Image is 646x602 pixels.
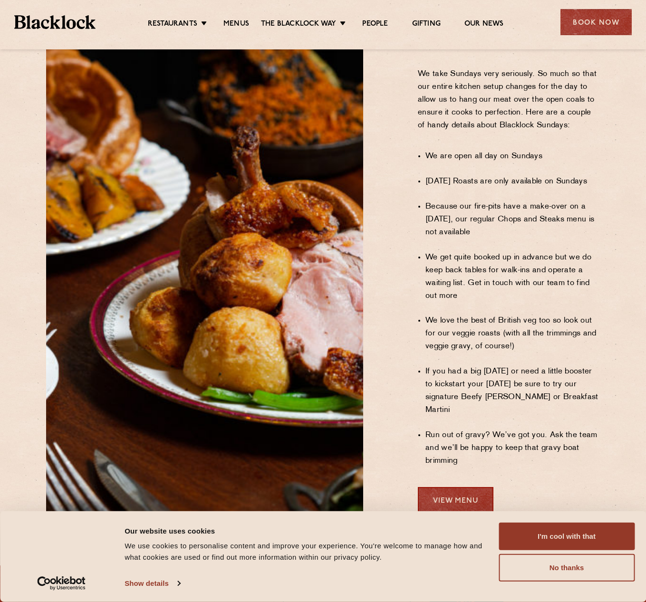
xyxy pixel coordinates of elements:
[425,251,600,303] li: We get quite booked up in advance but we do keep back tables for walk-ins and operate a waiting l...
[362,19,388,30] a: People
[425,365,600,417] li: If you had a big [DATE] or need a little booster to kickstart your [DATE] be sure to try our sign...
[499,554,635,582] button: No thanks
[14,15,96,29] img: BL_Textured_Logo-footer-cropped.svg
[425,315,600,353] li: We love the best of British veg too so look out for our veggie roasts (with all the trimmings and...
[148,19,197,30] a: Restaurants
[125,576,180,591] a: Show details
[125,540,488,563] div: We use cookies to personalise content and improve your experience. You're welcome to manage how a...
[20,576,103,591] a: Usercentrics Cookiebot - opens in a new window
[261,19,336,30] a: The Blacklock Way
[125,525,488,536] div: Our website uses cookies
[425,175,600,188] li: [DATE] Roasts are only available on Sundays
[418,68,600,145] p: We take Sundays very seriously. So much so that our entire kitchen setup changes for the day to a...
[464,19,504,30] a: Our News
[560,9,632,35] div: Book Now
[418,487,493,513] a: View Menu
[425,150,600,163] li: We are open all day on Sundays
[425,429,600,468] li: Run out of gravy? We’ve got you. Ask the team and we’ll be happy to keep that gravy boat brimming
[499,523,635,550] button: I'm cool with that
[223,19,249,30] a: Menus
[412,19,441,30] a: Gifting
[425,201,600,239] li: Because our fire-pits have a make-over on a [DATE], our regular Chops and Steaks menu is not avai...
